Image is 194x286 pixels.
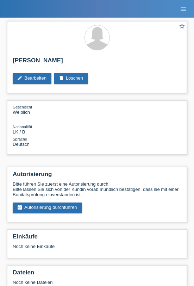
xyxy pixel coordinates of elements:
div: Noch keine Dateien [13,280,173,285]
h2: [PERSON_NAME] [13,57,181,68]
span: Deutsch [13,142,30,147]
div: Bitte führen Sie zuerst eine Autorisierung durch. Bitte lassen Sie sich von der Kundin vorab münd... [13,181,181,197]
a: editBearbeiten [13,73,51,84]
h2: Einkäufe [13,233,181,244]
div: Noch keine Einkäufe [13,244,181,254]
i: delete [58,75,64,81]
a: deleteLöschen [54,73,88,84]
h2: Autorisierung [13,171,181,181]
span: Geschlecht [13,105,32,109]
span: Sprache [13,137,27,141]
div: Weiblich [13,104,181,115]
h2: Dateien [13,269,181,280]
a: menu [176,7,190,11]
i: menu [180,6,187,13]
i: star_border [179,23,185,29]
a: star_border [179,23,185,30]
i: assignment_turned_in [17,205,23,210]
a: assignment_turned_inAutorisierung durchführen [13,203,82,213]
i: edit [17,75,23,81]
span: Sri Lanka / B / 02.10.2014 [13,129,25,135]
span: Nationalität [13,125,32,129]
